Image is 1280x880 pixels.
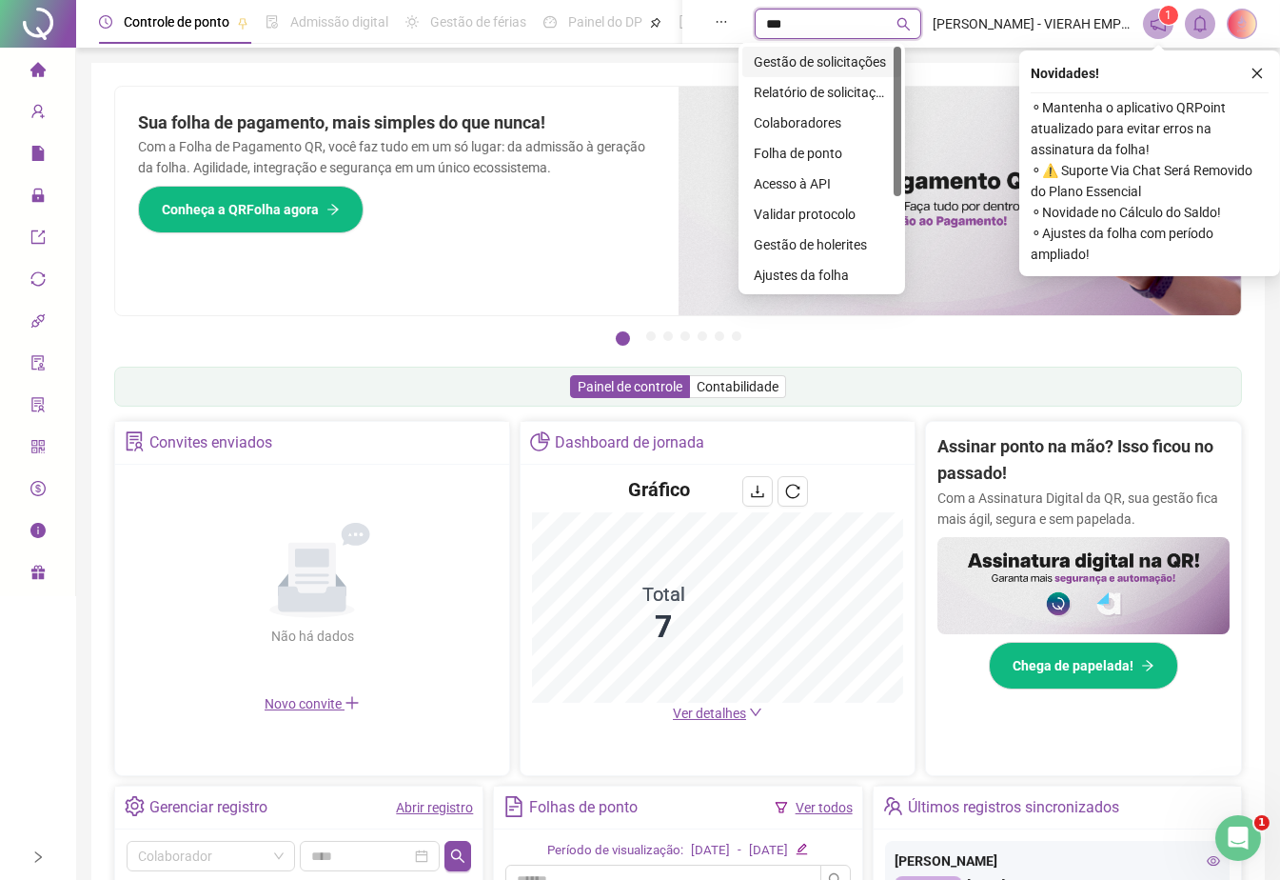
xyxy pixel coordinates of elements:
span: Novidades ! [1031,63,1099,84]
span: qrcode [30,430,46,469]
button: 2 [646,331,656,341]
img: banner%2F02c71560-61a6-44d4-94b9-c8ab97240462.png [937,537,1230,634]
div: Relatório de solicitações [742,77,901,108]
span: clock-circle [99,15,112,29]
div: Gerenciar registro [149,791,267,824]
span: plus [345,695,360,710]
span: setting [125,796,145,816]
div: [DATE] [691,841,730,861]
span: lock [30,179,46,217]
img: banner%2F8d14a306-6205-4263-8e5b-06e9a85ad873.png [679,87,1242,315]
span: arrow-right [1141,659,1154,672]
span: sync [30,263,46,301]
span: download [750,484,765,499]
button: 6 [715,331,724,341]
div: Gestão de solicitações [754,51,890,72]
span: 1 [1254,815,1270,830]
h2: Assinar ponto na mão? Isso ficou no passado! [937,433,1230,488]
div: Folha de ponto [742,138,901,169]
button: Conheça a QRFolha agora [138,186,364,233]
span: notification [1150,15,1167,32]
div: Folhas de ponto [529,791,638,824]
span: eye [1207,854,1220,868]
span: sun [405,15,419,29]
span: user-add [30,95,46,133]
span: dashboard [543,15,557,29]
span: pie-chart [530,431,550,451]
span: book [679,15,692,29]
div: Validar protocolo [742,199,901,230]
h4: Gráfico [628,476,690,503]
a: Abrir registro [396,800,473,815]
span: gift [30,556,46,594]
span: Ver detalhes [673,706,746,721]
span: ellipsis [715,15,728,29]
sup: 1 [1159,6,1178,25]
div: Ajustes da folha [754,265,890,286]
button: Chega de papelada! [989,642,1178,690]
span: Novo convite [265,696,360,711]
div: Acesso à API [742,169,901,199]
span: Conheça a QRFolha agora [162,199,319,220]
span: pushpin [650,17,661,29]
div: Não há dados [225,626,400,647]
span: right [31,850,45,864]
span: arrow-right [326,203,340,216]
div: Gestão de holerites [754,234,890,255]
span: export [30,221,46,259]
span: audit [30,347,46,385]
div: Dashboard de jornada [555,427,704,459]
span: file-text [503,796,523,816]
span: team [883,796,903,816]
span: ⚬ Mantenha o aplicativo QRPoint atualizado para evitar erros na assinatura da folha! [1031,97,1269,160]
span: bell [1191,15,1209,32]
span: file [30,137,46,175]
span: search [896,17,911,31]
span: 1 [1166,9,1172,22]
div: Colaboradores [754,112,890,133]
div: Período de visualização: [547,841,683,861]
span: pushpin [237,17,248,29]
span: ⚬ ⚠️ Suporte Via Chat Será Removido do Plano Essencial [1031,160,1269,202]
div: Convites enviados [149,427,272,459]
span: ⚬ Ajustes da folha com período ampliado! [1031,223,1269,265]
span: Gestão de férias [430,14,526,30]
span: api [30,305,46,343]
button: 4 [680,331,690,341]
div: Ajustes da folha [742,260,901,290]
p: Com a Folha de Pagamento QR, você faz tudo em um só lugar: da admissão à geração da folha. Agilid... [138,136,656,178]
div: - [738,841,741,861]
img: 84367 [1228,10,1256,38]
button: 3 [663,331,673,341]
span: close [1250,67,1264,80]
div: Validar protocolo [754,204,890,225]
span: Painel de controle [578,379,682,394]
button: 7 [732,331,741,341]
button: 5 [698,331,707,341]
span: Controle de ponto [124,14,229,30]
span: solution [125,431,145,451]
div: Folha de ponto [754,143,890,164]
span: Painel do DP [568,14,642,30]
span: solution [30,389,46,427]
div: Relatório de solicitações [754,82,890,103]
span: [PERSON_NAME] - VIERAH EMPORIO & RESTAURANTE LTDA [933,13,1132,34]
span: edit [796,843,808,855]
span: ⚬ Novidade no Cálculo do Saldo! [1031,202,1269,223]
div: Gestão de holerites [742,230,901,260]
div: [PERSON_NAME] [895,850,1220,871]
span: Admissão digital [290,14,388,30]
span: search [450,849,465,864]
span: filter [775,801,788,814]
span: info-circle [30,514,46,552]
span: file-done [266,15,279,29]
button: 1 [616,331,630,346]
span: Chega de papelada! [1013,655,1133,676]
span: down [749,706,762,719]
div: Acesso à API [754,173,890,194]
iframe: Intercom live chat [1215,815,1261,861]
div: [DATE] [749,841,788,861]
span: Contabilidade [697,379,778,394]
span: home [30,53,46,91]
a: Ver todos [796,800,853,815]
